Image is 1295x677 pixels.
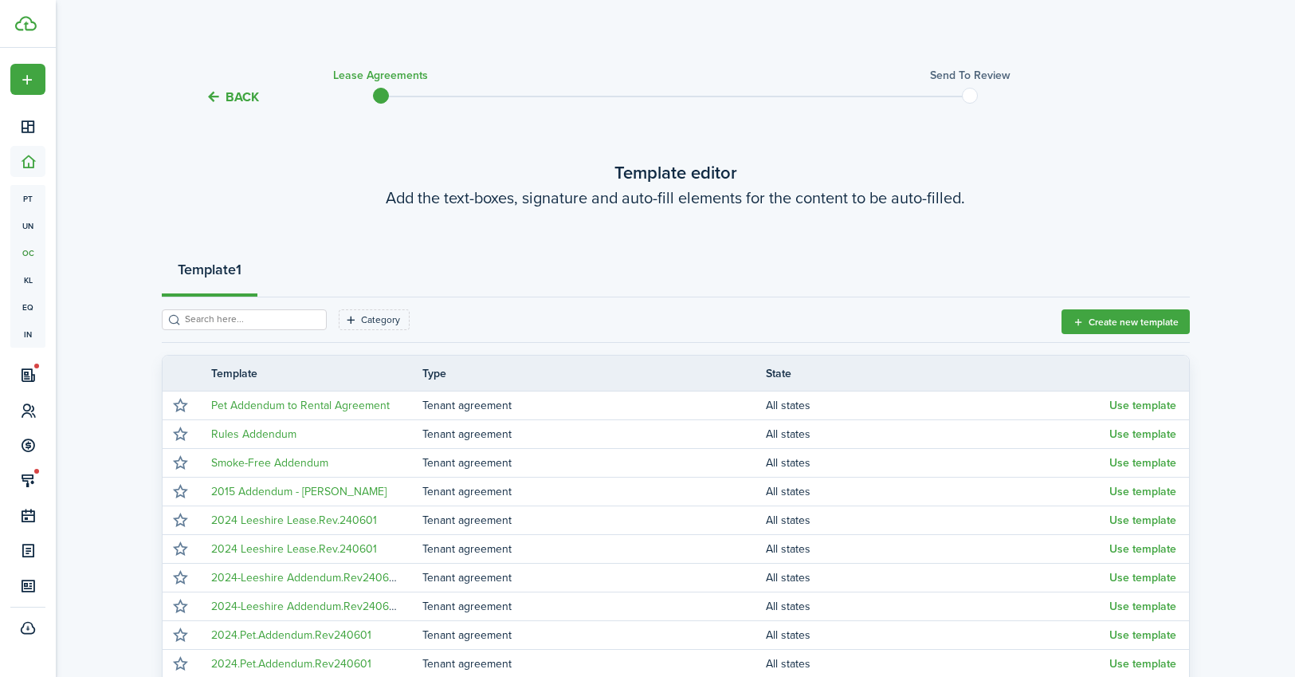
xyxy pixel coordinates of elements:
[178,259,236,281] strong: Template
[10,239,45,266] a: oc
[1109,600,1176,613] button: Use template
[422,395,766,416] td: Tenant agreement
[211,541,377,557] a: 2024 Leeshire Lease.Rev.240601
[162,159,1190,186] wizard-step-header-title: Template editor
[930,67,1010,84] h3: Send to review
[422,481,766,502] td: Tenant agreement
[1109,514,1176,527] button: Use template
[10,321,45,348] a: in
[422,365,766,382] th: Type
[1109,658,1176,671] button: Use template
[211,426,296,443] a: Rules Addendum
[766,365,1109,382] th: State
[236,259,241,281] strong: 1
[170,395,192,417] button: Mark as favourite
[15,16,37,31] img: TenantCloud
[170,510,192,532] button: Mark as favourite
[422,538,766,560] td: Tenant agreement
[170,624,192,647] button: Mark as favourite
[1109,572,1176,585] button: Use template
[170,481,192,503] button: Mark as favourite
[211,483,387,500] a: 2015 Addendum - [PERSON_NAME]
[1109,457,1176,470] button: Use template
[10,293,45,321] a: eq
[211,512,377,529] a: 2024 Leeshire Lease.Rev.240601
[766,395,1109,416] td: All states
[422,567,766,588] td: Tenant agreement
[10,185,45,212] a: pt
[333,67,428,84] h3: Lease Agreements
[10,266,45,293] a: kl
[766,567,1109,588] td: All states
[766,596,1109,617] td: All states
[211,598,400,615] a: 2024-Leeshire Addendum.Rev240601
[170,596,192,618] button: Mark as favourite
[766,653,1109,675] td: All states
[422,452,766,474] td: Tenant agreement
[170,653,192,675] button: Mark as favourite
[766,452,1109,474] td: All states
[170,423,192,446] button: Mark as favourite
[162,186,1190,210] wizard-step-header-description: Add the text-boxes, signature and auto-fill elements for the content to be auto-filled.
[422,423,766,445] td: Tenant agreement
[211,455,328,471] a: Smoke-Free Addendum
[1109,428,1176,441] button: Use template
[361,313,400,327] filter-tag-label: Category
[1062,309,1190,334] button: Create new template
[211,569,400,586] a: 2024-Leeshire Addendum.Rev240601
[1109,400,1176,412] button: Use template
[422,596,766,617] td: Tenant agreement
[422,653,766,675] td: Tenant agreement
[211,397,390,414] a: Pet Addendum to Rental Agreement
[766,423,1109,445] td: All states
[422,624,766,646] td: Tenant agreement
[170,538,192,561] button: Mark as favourite
[766,538,1109,560] td: All states
[199,365,422,382] th: Template
[1109,543,1176,556] button: Use template
[211,655,371,672] a: 2024.Pet.Addendum.Rev240601
[181,312,321,327] input: Search here...
[211,627,371,644] a: 2024.Pet.Addendum.Rev240601
[339,309,410,330] filter-tag: Open filter
[10,212,45,239] a: un
[10,64,45,95] button: Open menu
[766,510,1109,531] td: All states
[422,510,766,531] td: Tenant agreement
[1109,629,1176,642] button: Use template
[170,567,192,589] button: Mark as favourite
[1109,486,1176,498] button: Use template
[766,481,1109,502] td: All states
[206,89,259,105] button: Back
[766,624,1109,646] td: All states
[170,452,192,474] button: Mark as favourite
